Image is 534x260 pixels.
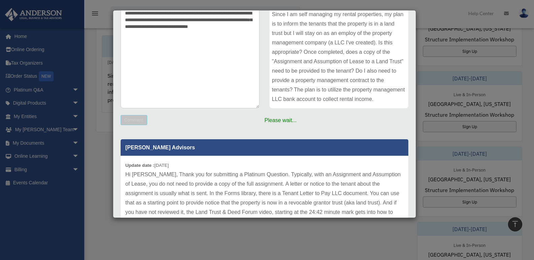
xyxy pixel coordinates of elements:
p: [PERSON_NAME] Advisors [121,139,408,156]
small: [DATE] [125,163,169,168]
button: Comment [121,115,147,125]
b: Update date : [125,163,154,168]
div: Since I am self managing my rental properties, my plan is to inform the tenants that the property... [270,7,408,108]
p: Hi [PERSON_NAME], Thank you for submitting a Platinum Question. Typically, with an Assignment and... [125,170,404,226]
